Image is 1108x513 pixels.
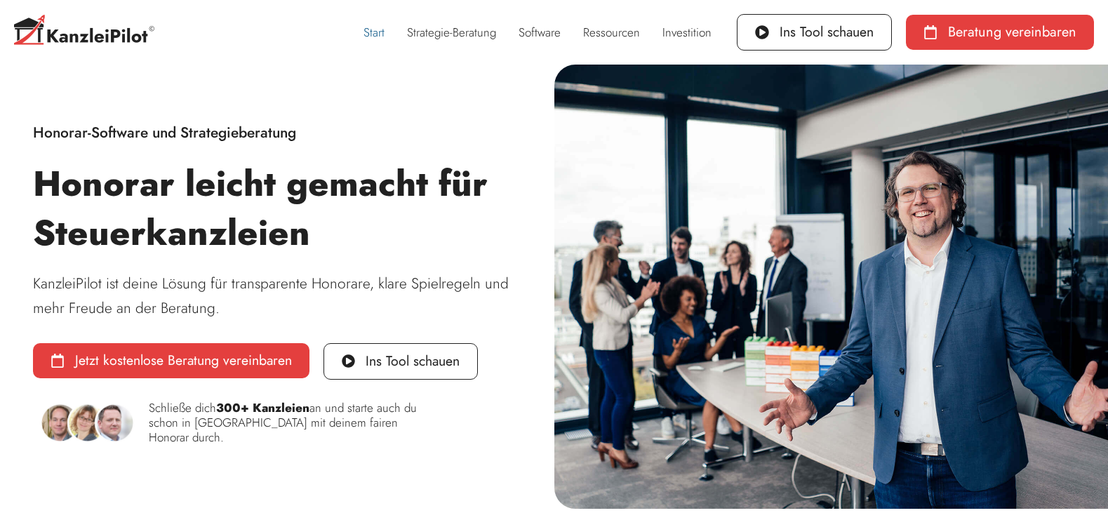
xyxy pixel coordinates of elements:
b: 300+ [216,399,249,416]
a: Ins Tool schauen [737,14,892,51]
a: Ressourcen [572,16,651,48]
a: Jetzt kostenlose Beratung vereinbaren [33,343,309,378]
span: Ins Tool schauen [366,354,460,368]
a: Beratung vereinbaren [906,15,1094,50]
h1: Honorar leicht gemacht für Steuerkanzleien [33,159,521,258]
nav: Menü [352,16,723,48]
span: Beratung vereinbaren [948,25,1076,39]
a: Software [507,16,572,48]
a: Strategie-Beratung [396,16,507,48]
a: Ins Tool schauen [323,343,479,380]
span: Honorar-Software und Strategieberatung [33,122,296,143]
span: Jetzt kostenlose Beratung vereinbaren [75,354,292,368]
img: Kanzleipilot-Logo-C [14,15,154,49]
a: Investition [651,16,723,48]
b: Kanzleien [253,399,309,416]
a: Start [352,16,396,48]
p: Schließe dich an und starte auch du schon in [GEOGRAPHIC_DATA] mit deinem fairen Honorar durch. [149,401,429,445]
p: KanzleiPilot ist deine Lösung für transparente Honorare, klare Spielregeln und mehr Freude an der... [33,272,521,320]
span: Ins Tool schauen [780,25,874,39]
